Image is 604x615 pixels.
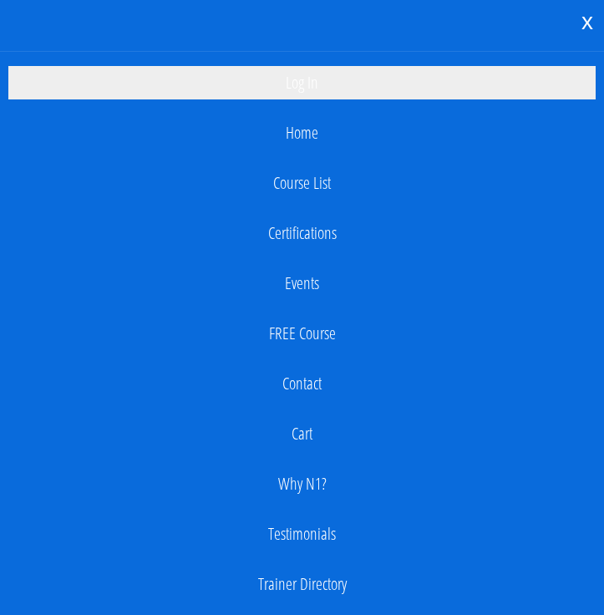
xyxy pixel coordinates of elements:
[571,4,604,39] div: x
[8,567,596,601] a: Trainer Directory
[8,116,596,150] a: Home
[8,517,596,551] a: Testimonials
[8,166,596,200] a: Course List
[8,317,596,350] a: FREE Course
[8,216,596,250] a: Certifications
[8,267,596,300] a: Events
[8,66,596,99] a: Log In
[8,417,596,450] a: Cart
[8,467,596,501] a: Why N1?
[8,367,596,400] a: Contact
